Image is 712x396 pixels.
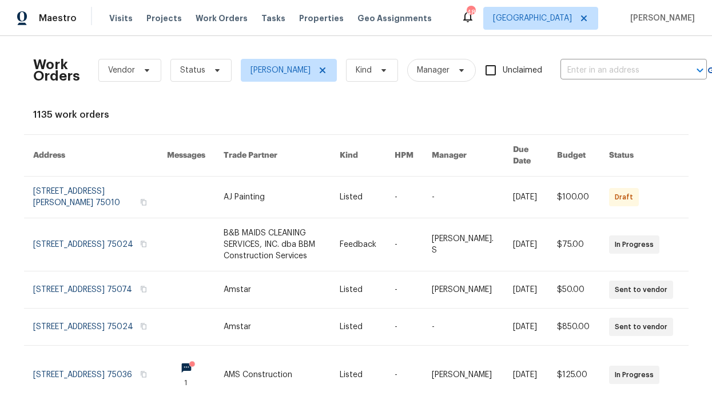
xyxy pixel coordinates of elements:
[385,135,423,177] th: HPM
[503,65,542,77] span: Unclaimed
[261,14,285,22] span: Tasks
[33,109,679,121] div: 1135 work orders
[504,135,548,177] th: Due Date
[214,309,331,346] td: Amstar
[417,65,450,76] span: Manager
[109,13,133,24] span: Visits
[600,135,688,177] th: Status
[626,13,695,24] span: [PERSON_NAME]
[331,271,385,309] td: Listed
[423,271,504,309] td: [PERSON_NAME]
[331,218,385,271] td: Feedback
[385,218,423,271] td: -
[138,321,149,331] button: Copy Address
[138,284,149,294] button: Copy Address
[357,13,432,24] span: Geo Assignments
[214,271,331,309] td: Amstar
[39,13,77,24] span: Maestro
[385,271,423,309] td: -
[467,7,475,18] div: 48
[331,309,385,346] td: Listed
[423,218,504,271] td: [PERSON_NAME]. S
[423,135,504,177] th: Manager
[423,309,504,346] td: -
[196,13,248,24] span: Work Orders
[385,177,423,218] td: -
[214,135,331,177] th: Trade Partner
[331,135,385,177] th: Kind
[423,177,504,218] td: -
[138,197,149,207] button: Copy Address
[214,177,331,218] td: AJ Painting
[24,135,158,177] th: Address
[33,59,80,82] h2: Work Orders
[299,13,344,24] span: Properties
[158,135,214,177] th: Messages
[385,309,423,346] td: -
[180,65,205,76] span: Status
[493,13,572,24] span: [GEOGRAPHIC_DATA]
[692,62,708,78] button: Open
[560,62,675,79] input: Enter in an address
[138,369,149,379] button: Copy Address
[146,13,182,24] span: Projects
[548,135,600,177] th: Budget
[250,65,311,76] span: [PERSON_NAME]
[138,239,149,249] button: Copy Address
[214,218,331,271] td: B&B MAIDS CLEANING SERVICES, INC. dba BBM Construction Services
[356,65,372,76] span: Kind
[331,177,385,218] td: Listed
[108,65,135,76] span: Vendor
